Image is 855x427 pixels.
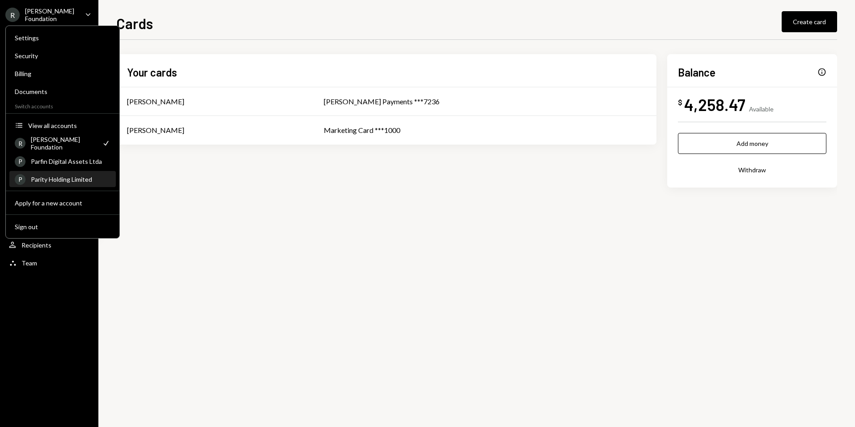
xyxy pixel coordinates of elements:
button: Sign out [9,219,116,235]
div: [PERSON_NAME] [127,96,184,107]
div: 4,258.47 [684,94,745,115]
button: Apply for a new account [9,195,116,211]
div: Parfin Digital Assets Ltda [31,158,110,165]
a: Security [9,47,116,64]
h1: Cards [116,14,153,32]
div: $ [678,98,682,107]
a: Team [5,255,93,271]
div: Parity Holding Limited [31,175,110,183]
div: Recipients [21,241,51,249]
a: Documents [9,83,116,99]
div: R [15,138,25,149]
a: PParfin Digital Assets Ltda [9,153,116,169]
a: Billing [9,65,116,81]
div: R [5,8,20,22]
div: Marketing Card ***1000 [324,125,646,136]
div: Settings [15,34,110,42]
a: PParity Holding Limited [9,171,116,187]
div: [PERSON_NAME] [127,125,184,136]
div: Switch accounts [6,101,119,110]
div: View all accounts [28,122,110,129]
div: [PERSON_NAME] Payments ***7236 [324,96,646,107]
h2: Your cards [127,65,177,80]
a: Settings [9,30,116,46]
div: Apply for a new account [15,199,110,207]
div: Sign out [15,223,110,231]
div: [PERSON_NAME] Foundation [31,136,96,151]
button: Create card [782,11,837,32]
div: Available [749,105,774,113]
h2: Balance [678,65,715,80]
button: Withdraw [678,159,826,180]
div: P [15,174,25,185]
div: P [15,156,25,167]
div: Security [15,52,110,60]
button: Add money [678,133,826,154]
div: Team [21,259,37,267]
button: View all accounts [9,118,116,134]
div: Billing [15,70,110,77]
a: Recipients [5,237,93,253]
div: Documents [15,88,110,95]
div: [PERSON_NAME] Foundation [25,7,78,22]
